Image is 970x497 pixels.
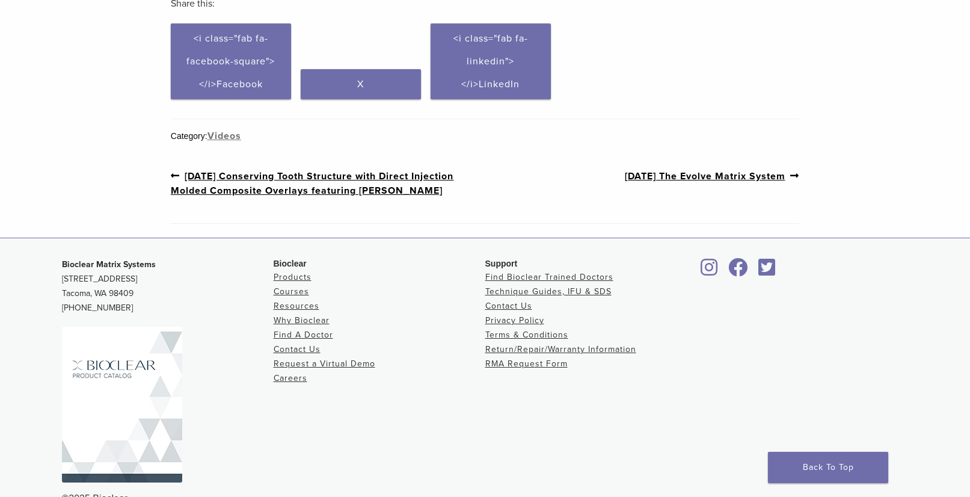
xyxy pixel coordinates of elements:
[274,315,330,326] a: Why Bioclear
[485,259,518,268] span: Support
[485,359,568,369] a: RMA Request Form
[453,32,528,90] span: <i class="fab fa-linkedin"></i>LinkedIn
[697,265,722,277] a: Bioclear
[485,315,544,326] a: Privacy Policy
[755,265,780,277] a: Bioclear
[274,344,321,354] a: Contact Us
[357,78,364,90] span: X
[625,168,800,184] a: [DATE] The Evolve Matrix System
[274,330,333,340] a: Find A Doctor
[768,452,888,483] a: Back To Top
[274,359,375,369] a: Request a Virtual Demo
[274,373,307,383] a: Careers
[274,301,319,311] a: Resources
[274,259,307,268] span: Bioclear
[186,32,275,90] span: <i class="fab fa-facebook-square"></i>Facebook
[274,286,309,297] a: Courses
[207,130,241,142] a: Videos
[62,259,156,270] strong: Bioclear Matrix Systems
[171,168,485,198] a: [DATE] Conserving Tooth Structure with Direct Injection Molded Composite Overlays featuring [PERS...
[62,258,274,315] p: [STREET_ADDRESS] Tacoma, WA 98409 [PHONE_NUMBER]
[431,23,551,99] a: <i class="fab fa-linkedin"></i>LinkedIn
[485,344,636,354] a: Return/Repair/Warranty Information
[62,327,182,483] img: Bioclear
[171,23,291,99] a: <i class="fab fa-facebook-square"></i>Facebook
[485,301,532,311] a: Contact Us
[301,69,421,99] a: X
[725,265,752,277] a: Bioclear
[274,272,312,282] a: Products
[485,330,568,340] a: Terms & Conditions
[171,143,799,223] nav: Post Navigation
[485,272,613,282] a: Find Bioclear Trained Doctors
[171,129,799,143] div: Category:
[485,286,612,297] a: Technique Guides, IFU & SDS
